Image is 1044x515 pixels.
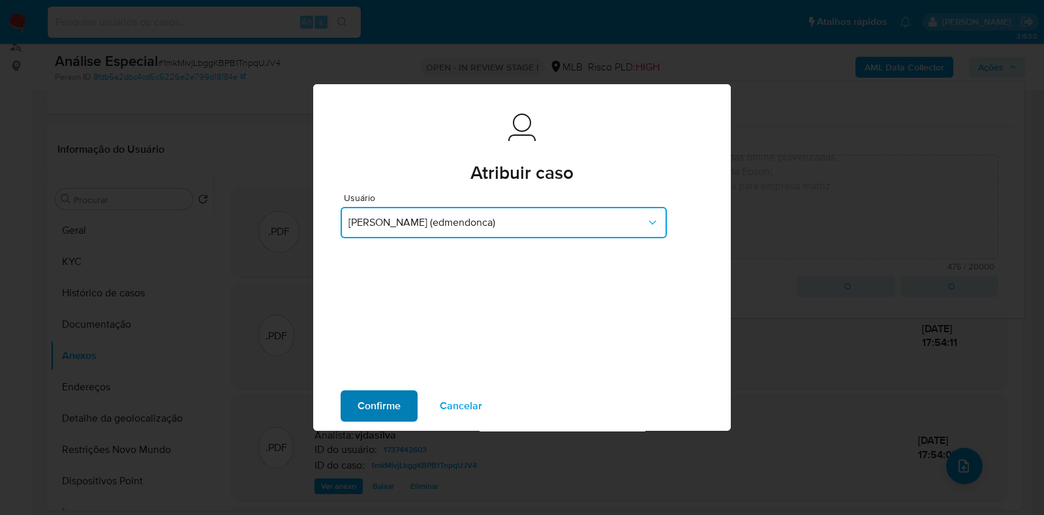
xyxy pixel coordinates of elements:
[341,390,418,422] button: Confirme
[348,216,646,229] span: [PERSON_NAME] (edmendonca)
[358,392,401,420] span: Confirme
[341,207,667,238] button: [PERSON_NAME] (edmendonca)
[470,164,574,182] span: Atribuir caso
[344,193,670,202] span: Usuário
[423,390,499,422] button: Cancelar
[440,392,482,420] span: Cancelar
